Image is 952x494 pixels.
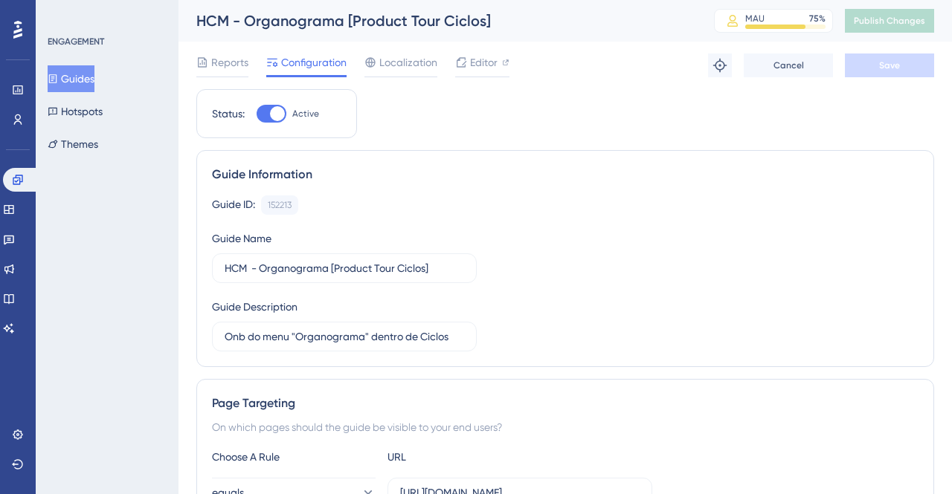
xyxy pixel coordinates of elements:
span: Configuration [281,53,347,71]
input: Type your Guide’s Name here [225,260,464,276]
div: Page Targeting [212,394,919,412]
div: ENGAGEMENT [48,36,104,48]
div: URL [387,448,551,466]
div: MAU [745,13,765,25]
span: Cancel [773,59,804,71]
button: Hotspots [48,98,103,125]
span: Editor [470,53,498,71]
button: Cancel [744,53,833,77]
div: Guide Description [212,298,297,316]
span: Localization [379,53,437,71]
div: HCM - Organograma [Product Tour Ciclos] [196,10,677,31]
button: Themes [48,131,98,157]
button: Guides [48,65,94,92]
div: Status: [212,105,245,123]
span: Save [879,59,900,71]
span: Active [292,108,319,120]
div: Guide ID: [212,195,255,215]
div: 75 % [809,13,826,25]
div: Guide Information [212,166,919,183]
input: Type your Guide’s Description here [225,328,464,345]
button: Save [845,53,934,77]
span: Reports [211,53,248,71]
button: Publish Changes [845,9,934,33]
div: On which pages should the guide be visible to your end users? [212,418,919,436]
div: 152213 [268,199,292,211]
span: Publish Changes [854,15,925,27]
div: Guide Name [212,230,271,247]
div: Choose A Rule [212,448,376,466]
